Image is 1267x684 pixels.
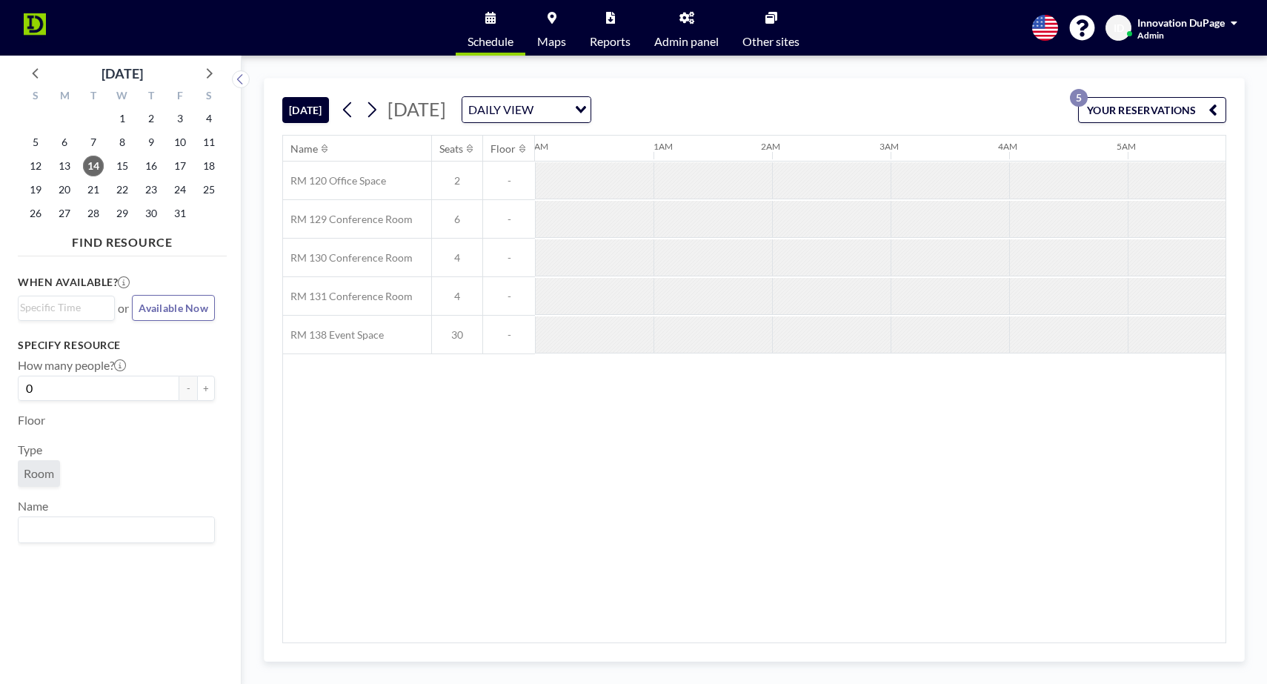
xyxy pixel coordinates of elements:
div: S [194,87,223,107]
span: Sunday, October 5, 2025 [25,132,46,153]
span: Saturday, October 4, 2025 [199,108,219,129]
button: YOUR RESERVATIONS5 [1078,97,1226,123]
div: T [136,87,165,107]
button: [DATE] [282,97,329,123]
span: Maps [537,36,566,47]
div: 4AM [998,141,1017,152]
span: 4 [432,251,482,265]
span: Friday, October 24, 2025 [170,179,190,200]
label: Type [18,442,42,457]
span: RM 120 Office Space [283,174,386,187]
span: Friday, October 17, 2025 [170,156,190,176]
button: + [197,376,215,401]
label: Floor [18,413,45,428]
div: M [50,87,79,107]
p: 5 [1070,89,1088,107]
span: Innovation DuPage [1137,16,1225,29]
div: 2AM [761,141,780,152]
h3: Specify resource [18,339,215,352]
div: Search for option [19,517,214,542]
span: Thursday, October 16, 2025 [141,156,162,176]
span: 6 [432,213,482,226]
span: Tuesday, October 14, 2025 [83,156,104,176]
span: Reports [590,36,631,47]
span: Monday, October 13, 2025 [54,156,75,176]
span: Thursday, October 9, 2025 [141,132,162,153]
span: RM 138 Event Space [283,328,384,342]
div: W [108,87,137,107]
div: Name [290,142,318,156]
span: Other sites [742,36,799,47]
div: Floor [490,142,516,156]
span: Admin panel [654,36,719,47]
div: 12AM [524,141,548,152]
span: Sunday, October 19, 2025 [25,179,46,200]
span: Saturday, October 18, 2025 [199,156,219,176]
span: RM 130 Conference Room [283,251,413,265]
span: Sunday, October 26, 2025 [25,203,46,224]
span: Room [24,466,54,480]
span: Schedule [468,36,513,47]
span: Monday, October 27, 2025 [54,203,75,224]
span: Admin [1137,30,1164,41]
span: 4 [432,290,482,303]
span: Wednesday, October 1, 2025 [112,108,133,129]
span: Wednesday, October 15, 2025 [112,156,133,176]
label: How many people? [18,358,126,373]
input: Search for option [20,299,106,316]
span: DAILY VIEW [465,100,536,119]
span: Monday, October 6, 2025 [54,132,75,153]
span: Friday, October 31, 2025 [170,203,190,224]
div: Seats [439,142,463,156]
span: Monday, October 20, 2025 [54,179,75,200]
span: - [483,290,535,303]
input: Search for option [20,520,206,539]
span: Sunday, October 12, 2025 [25,156,46,176]
span: [DATE] [388,98,446,120]
span: Available Now [139,302,208,314]
div: T [79,87,108,107]
div: F [165,87,194,107]
span: - [483,213,535,226]
div: Search for option [19,296,114,319]
div: Search for option [462,97,591,122]
span: Friday, October 3, 2025 [170,108,190,129]
button: - [179,376,197,401]
h4: FIND RESOURCE [18,229,227,250]
span: Thursday, October 2, 2025 [141,108,162,129]
img: organization-logo [24,13,46,43]
span: Wednesday, October 29, 2025 [112,203,133,224]
span: Friday, October 10, 2025 [170,132,190,153]
button: Available Now [132,295,215,321]
span: 30 [432,328,482,342]
span: RM 131 Conference Room [283,290,413,303]
span: - [483,251,535,265]
div: 5AM [1117,141,1136,152]
span: Tuesday, October 21, 2025 [83,179,104,200]
div: [DATE] [102,63,143,84]
input: Search for option [538,100,566,119]
span: Tuesday, October 7, 2025 [83,132,104,153]
span: or [118,301,129,316]
span: - [483,328,535,342]
div: 1AM [654,141,673,152]
span: Thursday, October 23, 2025 [141,179,162,200]
span: 2 [432,174,482,187]
span: Thursday, October 30, 2025 [141,203,162,224]
div: S [21,87,50,107]
span: Wednesday, October 22, 2025 [112,179,133,200]
label: Name [18,499,48,514]
span: RM 129 Conference Room [283,213,413,226]
span: Saturday, October 11, 2025 [199,132,219,153]
span: Wednesday, October 8, 2025 [112,132,133,153]
span: Tuesday, October 28, 2025 [83,203,104,224]
span: ID [1114,21,1124,35]
span: - [483,174,535,187]
span: Saturday, October 25, 2025 [199,179,219,200]
div: 3AM [879,141,899,152]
